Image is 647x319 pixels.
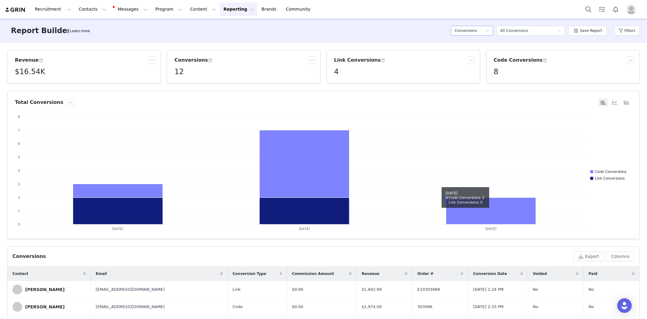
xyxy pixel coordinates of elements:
span: [EMAIL_ADDRESS][DOMAIN_NAME] [96,304,164,310]
h5: 8 [494,66,498,77]
button: Recruitment [31,2,75,16]
h3: Code Conversions [494,57,547,64]
h3: Total Conversions [15,99,63,106]
h3: Revenue [15,57,43,64]
span: No [589,304,594,310]
a: Community [282,2,317,16]
a: Brands [258,2,282,16]
text: 5 [18,155,20,159]
div: [PERSON_NAME] [25,287,65,292]
span: Code [233,304,243,310]
img: placeholder-profile.jpg [626,5,636,14]
text: 6 [18,142,20,146]
i: icon: down [486,29,489,33]
button: Program [152,2,186,16]
h5: $16.54K [15,66,45,77]
button: Messages [110,2,151,16]
div: [PERSON_NAME] [25,304,65,309]
h5: 12 [174,66,184,77]
text: Link Conversions [595,176,625,180]
a: [PERSON_NAME] [12,285,86,294]
span: [DATE] 2:33 PM [473,304,504,310]
span: No [589,286,594,293]
span: Link [233,286,241,293]
span: [EMAIL_ADDRESS][DOMAIN_NAME] [96,286,164,293]
span: Revenue [362,271,379,276]
span: Email [96,271,107,276]
span: Order # [417,271,433,276]
text: 0 [18,222,20,226]
text: 1 [18,209,20,213]
button: Reporting [220,2,258,16]
span: Paid [589,271,598,276]
span: $0.00 [292,286,303,293]
div: Conversions [12,253,46,260]
a: [PERSON_NAME] [12,302,86,312]
span: $0.00 [292,304,303,310]
span: No [533,286,538,293]
button: Search [582,2,595,16]
i: icon: down [558,29,561,33]
div: All Conversions [500,26,528,35]
text: [DATE] [485,227,497,231]
text: Code Conversions [595,169,626,174]
h3: Link Conversions [334,57,386,64]
text: 8 [18,115,20,119]
span: $1,842.99 [362,286,382,293]
button: Contacts [75,2,110,16]
text: [DATE] [299,227,310,231]
span: 303996 [417,304,433,310]
h5: Conversions [455,26,477,35]
button: Save Report [568,26,607,36]
button: Columns [606,252,635,261]
button: Profile [623,5,642,14]
span: Conversion Type [233,271,266,276]
span: [DATE] 1:24 PM [473,286,504,293]
text: 4 [18,168,20,173]
button: Filters [615,26,640,36]
button: Content [187,2,220,16]
span: E10303988 [417,286,440,293]
span: Commission Amount [292,271,334,276]
span: Conversion Date [473,271,507,276]
span: $1,974.00 [362,304,382,310]
h3: Conversions [174,57,212,64]
button: Notifications [609,2,622,16]
span: Contact [12,271,28,276]
h3: Report Builder [11,25,71,36]
button: Export [573,252,604,261]
text: 7 [18,128,20,132]
div: Open Intercom Messenger [617,298,632,313]
span: No [533,304,538,310]
div: Tooltip anchor [69,28,91,34]
text: 2 [18,195,20,200]
text: [DATE] [112,227,123,231]
span: Voided [533,271,547,276]
img: grin logo [5,7,26,13]
text: 3 [18,182,20,186]
a: Tasks [595,2,609,16]
h5: 4 [334,66,339,77]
